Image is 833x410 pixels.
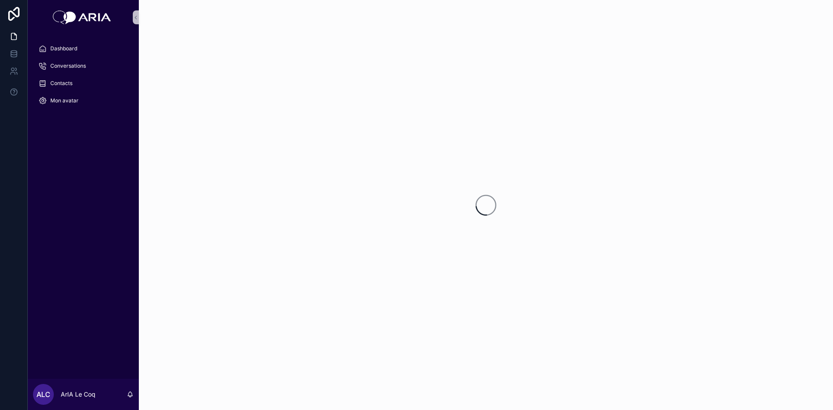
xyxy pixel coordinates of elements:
span: Mon avatar [50,97,79,104]
span: Conversations [50,62,86,69]
span: ALC [36,389,50,400]
a: Contacts [33,75,134,91]
a: Dashboard [33,41,134,56]
a: Conversations [33,58,134,74]
span: Contacts [50,80,72,87]
a: Mon avatar [33,93,134,108]
span: Dashboard [50,45,77,52]
img: App logo [52,10,115,24]
p: ArIA Le Coq [61,390,95,399]
div: scrollable content [28,35,139,120]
